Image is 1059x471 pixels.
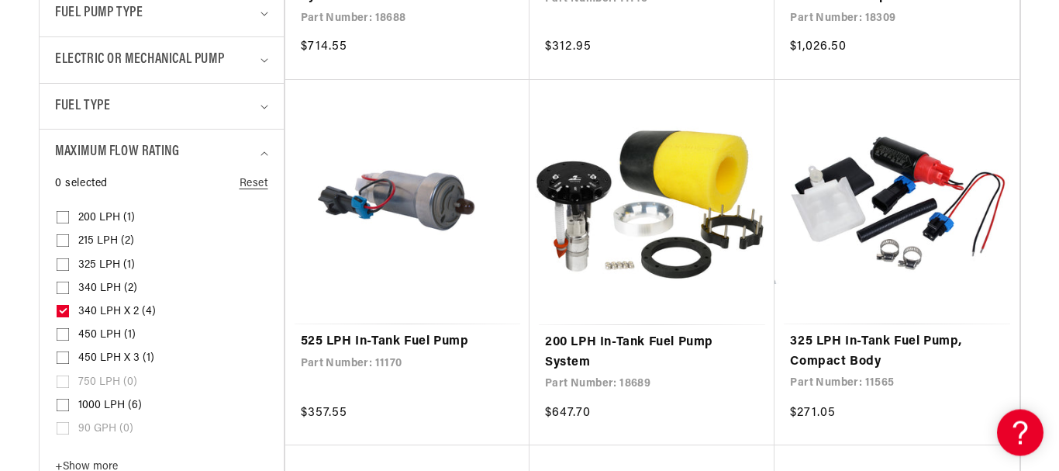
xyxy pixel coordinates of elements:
[301,332,514,352] a: 525 LPH In-Tank Fuel Pump
[78,422,133,436] span: 90 GPH (0)
[78,234,134,248] span: 215 LPH (2)
[55,2,143,25] span: Fuel Pump Type
[78,211,135,225] span: 200 LPH (1)
[78,376,137,390] span: 750 LPH (0)
[55,175,108,192] span: 0 selected
[55,141,179,164] span: Maximum Flow Rating
[55,95,110,118] span: Fuel Type
[240,175,268,192] a: Reset
[78,258,135,272] span: 325 LPH (1)
[78,399,142,413] span: 1000 LPH (6)
[78,282,137,296] span: 340 LPH (2)
[55,130,268,175] summary: Maximum Flow Rating (0 selected)
[55,49,224,71] span: Electric or Mechanical Pump
[55,84,268,130] summary: Fuel Type (0 selected)
[55,37,268,83] summary: Electric or Mechanical Pump (0 selected)
[545,333,759,372] a: 200 LPH In-Tank Fuel Pump System
[78,328,136,342] span: 450 LPH (1)
[78,305,156,319] span: 340 LPH x 2 (4)
[790,332,1003,372] a: 325 LPH In-Tank Fuel Pump, Compact Body
[78,352,154,365] span: 450 LPH x 3 (1)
